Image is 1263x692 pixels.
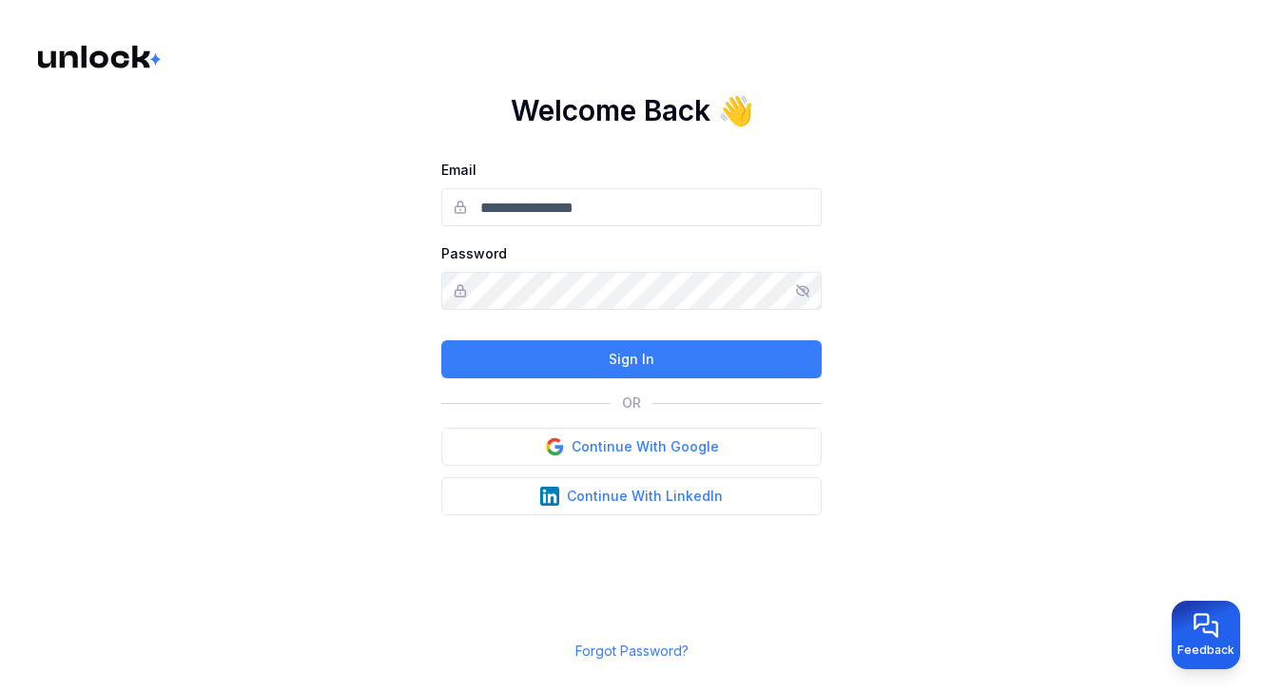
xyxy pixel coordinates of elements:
button: Continue With LinkedIn [441,477,822,515]
button: Continue With Google [441,428,822,466]
button: Sign In [441,340,822,378]
img: Logo [38,46,164,68]
label: Password [441,245,507,261]
p: OR [622,394,641,413]
span: Feedback [1177,643,1234,658]
button: Show/hide password [795,283,810,298]
a: Forgot Password? [575,643,689,659]
label: Email [441,162,476,178]
button: Provide feedback [1172,601,1240,669]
